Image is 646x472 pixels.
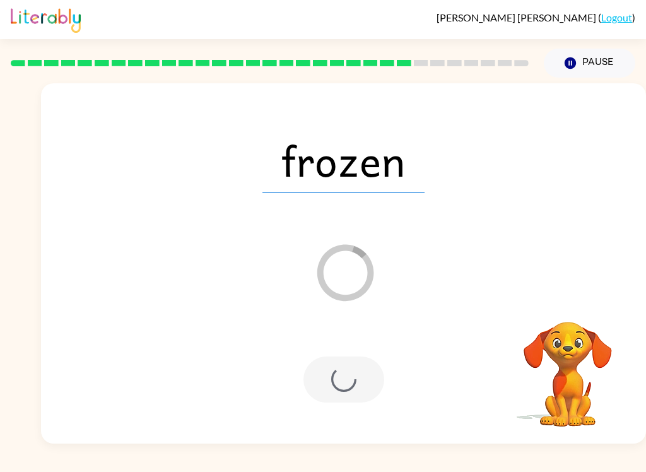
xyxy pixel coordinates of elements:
video: Your browser must support playing .mp4 files to use Literably. Please try using another browser. [505,302,631,428]
button: Pause [544,49,635,78]
a: Logout [601,11,632,23]
img: Literably [11,5,81,33]
span: frozen [262,127,425,193]
span: [PERSON_NAME] [PERSON_NAME] [437,11,598,23]
div: ( ) [437,11,635,23]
